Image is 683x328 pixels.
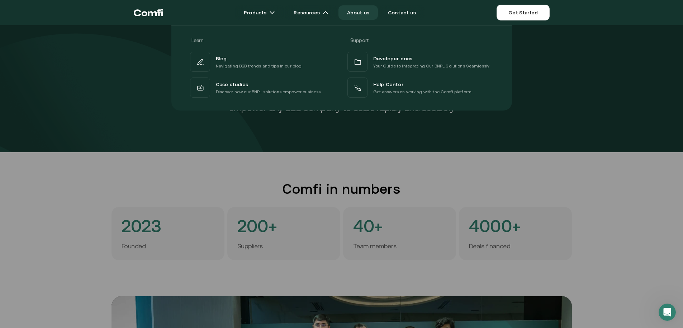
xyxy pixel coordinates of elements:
[373,54,413,62] span: Developer docs
[373,62,490,70] p: Your Guide to Integrating Our BNPL Solutions Seamlessly
[285,5,337,20] a: Resourcesarrow icons
[134,2,163,23] a: Return to the top of the Comfi home page
[235,5,284,20] a: Productsarrow icons
[216,54,227,62] span: Blog
[323,10,328,15] img: arrow icons
[346,76,495,99] a: Help CenterGet answers on working with the Comfi platform.
[379,5,424,20] a: Contact us
[216,88,321,95] p: Discover how our BNPL solutions empower business
[350,37,369,43] span: Support
[346,50,495,73] a: Developer docsYour Guide to Integrating Our BNPL Solutions Seamlessly
[216,80,248,88] span: Case studies
[189,76,337,99] a: Case studiesDiscover how our BNPL solutions empower business
[216,62,302,70] p: Navigating B2B trends and tips in our blog
[497,5,549,20] a: Get Started
[373,88,473,95] p: Get answers on working with the Comfi platform.
[191,37,204,43] span: Learn
[338,5,378,20] a: About us
[189,50,337,73] a: BlogNavigating B2B trends and tips in our blog
[269,10,275,15] img: arrow icons
[373,80,403,88] span: Help Center
[659,304,676,321] iframe: Intercom live chat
